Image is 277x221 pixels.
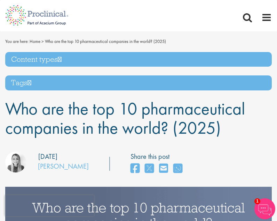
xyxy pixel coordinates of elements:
[38,152,57,162] div: [DATE]
[45,38,166,44] span: Who are the top 10 pharmaceutical companies in the world? (2025)
[254,198,260,204] span: 1
[5,195,94,216] iframe: reCAPTCHA
[5,52,272,67] h3: Content types
[145,161,154,176] a: share on twitter
[38,162,89,171] a: [PERSON_NAME]
[130,152,186,162] label: Share this post
[5,97,245,139] span: Who are the top 10 pharmaceutical companies in the world? (2025)
[159,161,168,176] a: share on email
[254,198,275,219] img: Chatbot
[173,161,182,176] a: share on whats app
[5,75,272,90] h3: Tags
[130,161,140,176] a: share on facebook
[5,152,26,172] img: Hannah Burke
